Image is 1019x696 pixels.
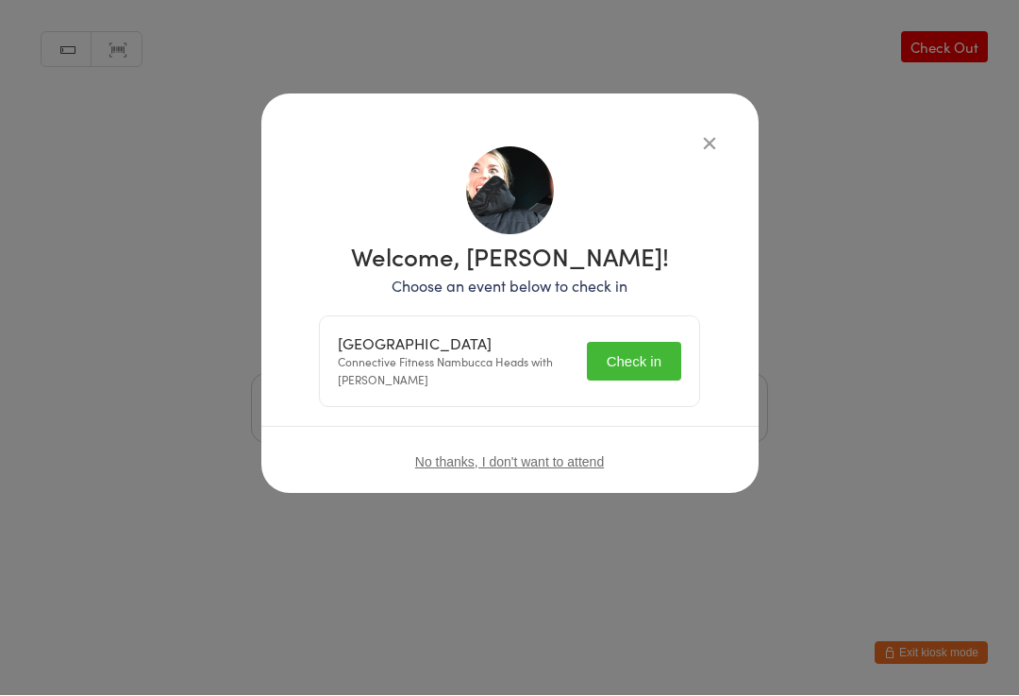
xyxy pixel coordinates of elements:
[466,147,554,235] img: image1754900399.png
[319,276,700,297] p: Choose an event below to check in
[338,335,576,389] div: Connective Fitness Nambucca Heads with [PERSON_NAME]
[338,335,576,353] div: [GEOGRAPHIC_DATA]
[587,343,681,382] button: Check in
[415,455,604,470] button: No thanks, I don't want to attend
[319,245,700,269] h1: Welcome, [PERSON_NAME]!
